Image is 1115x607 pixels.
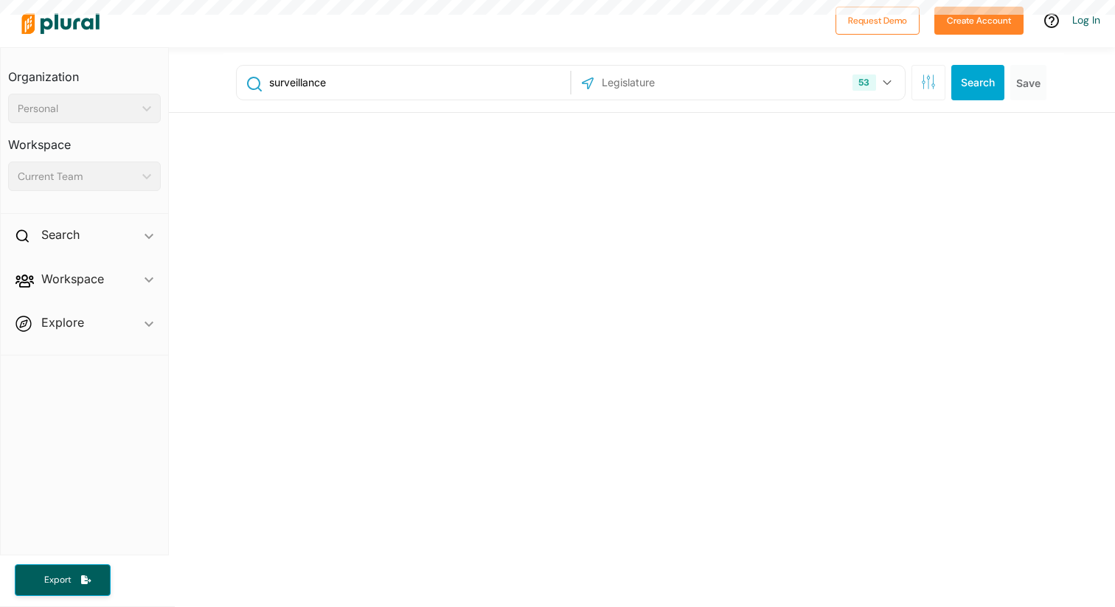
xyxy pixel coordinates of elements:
[836,7,920,35] button: Request Demo
[852,74,875,91] div: 53
[934,7,1024,35] button: Create Account
[934,12,1024,27] a: Create Account
[18,101,136,117] div: Personal
[8,123,161,156] h3: Workspace
[847,69,900,97] button: 53
[951,65,1004,100] button: Search
[921,74,936,87] span: Search Filters
[836,12,920,27] a: Request Demo
[1010,65,1046,100] button: Save
[34,574,81,586] span: Export
[600,69,758,97] input: Legislature
[15,564,111,596] button: Export
[1072,13,1100,27] a: Log In
[18,169,136,184] div: Current Team
[41,226,80,243] h2: Search
[8,55,161,88] h3: Organization
[268,69,566,97] input: Enter keywords, bill # or legislator name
